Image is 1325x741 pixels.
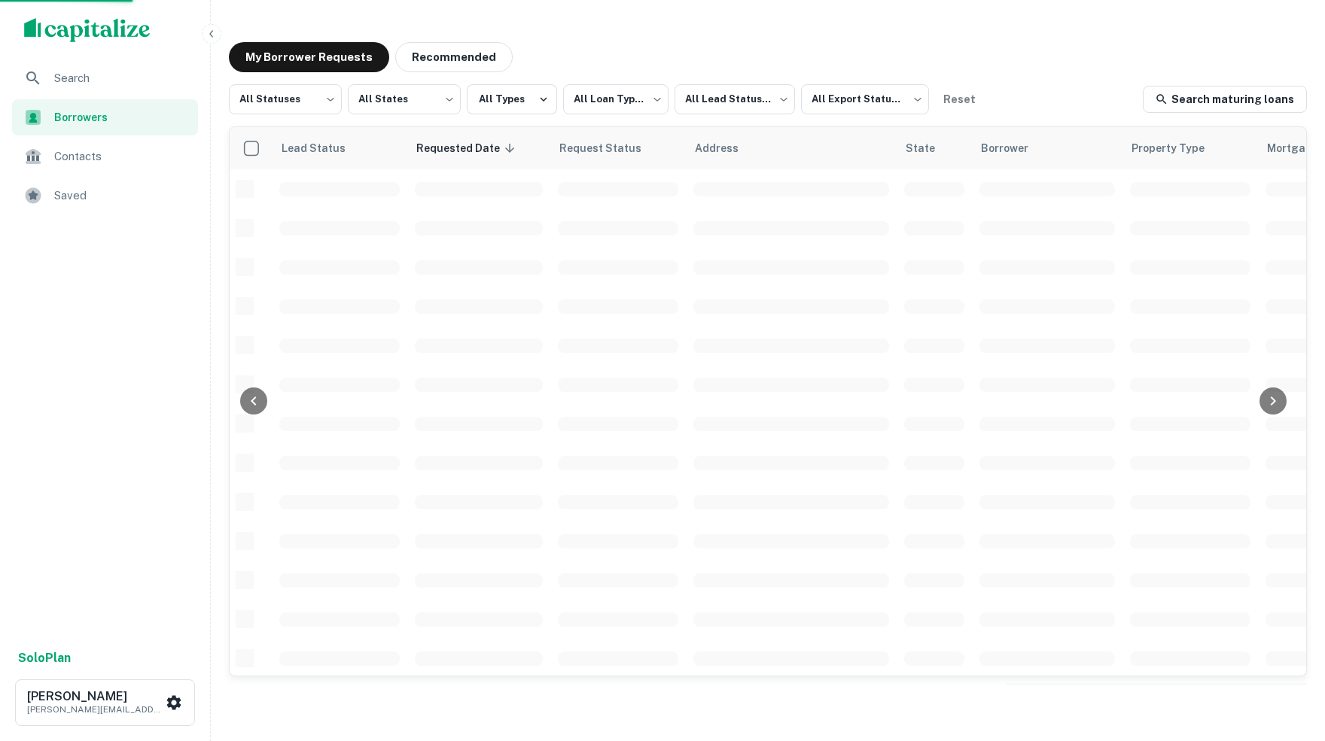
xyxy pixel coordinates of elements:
[15,679,195,726] button: [PERSON_NAME][PERSON_NAME][EMAIL_ADDRESS][DOMAIN_NAME]
[12,99,198,135] a: Borrowers
[54,69,189,87] span: Search
[395,42,513,72] button: Recommended
[1132,139,1224,157] span: Property Type
[972,127,1122,169] th: Borrower
[981,139,1048,157] span: Borrower
[906,139,955,157] span: State
[675,80,795,119] div: All Lead Statuses
[348,80,461,119] div: All States
[229,42,389,72] button: My Borrower Requests
[416,139,519,157] span: Requested Date
[272,127,407,169] th: Lead Status
[281,139,365,157] span: Lead Status
[229,80,342,119] div: All Statuses
[27,691,163,703] h6: [PERSON_NAME]
[1122,127,1258,169] th: Property Type
[686,127,897,169] th: Address
[1143,86,1307,113] a: Search maturing loans
[24,18,151,42] img: capitalize-logo.png
[407,127,550,169] th: Requested Date
[54,109,189,126] span: Borrowers
[27,703,163,716] p: [PERSON_NAME][EMAIL_ADDRESS][DOMAIN_NAME]
[54,187,189,205] span: Saved
[12,60,198,96] a: Search
[467,84,557,114] button: All Types
[18,651,71,665] strong: Solo Plan
[935,84,983,114] button: Reset
[550,127,686,169] th: Request Status
[12,178,198,214] a: Saved
[897,127,972,169] th: State
[12,138,198,175] a: Contacts
[18,649,71,667] a: SoloPlan
[1250,621,1325,693] iframe: Chat Widget
[695,139,758,157] span: Address
[54,147,189,166] span: Contacts
[559,139,661,157] span: Request Status
[563,80,669,119] div: All Loan Types
[801,80,929,119] div: All Export Statuses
